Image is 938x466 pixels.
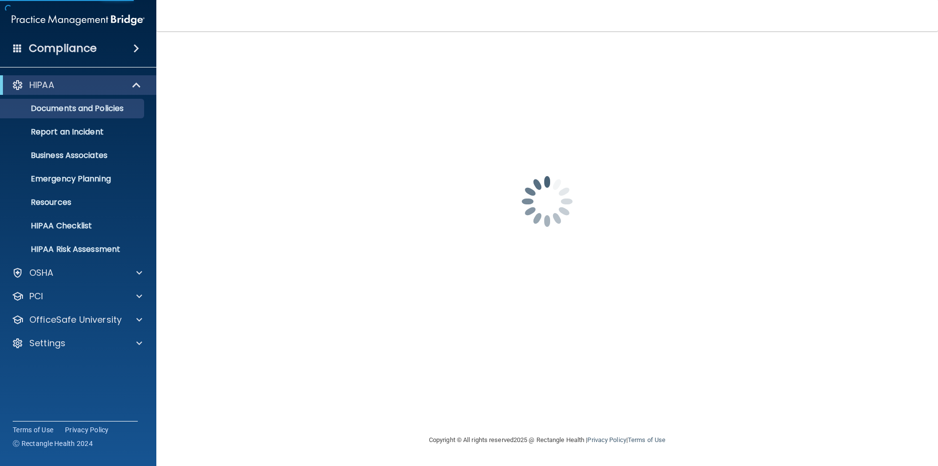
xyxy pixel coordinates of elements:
[12,10,145,30] img: PMB logo
[13,425,53,435] a: Terms of Use
[587,436,626,444] a: Privacy Policy
[6,221,140,231] p: HIPAA Checklist
[498,153,596,250] img: spinner.e123f6fc.gif
[13,439,93,448] span: Ⓒ Rectangle Health 2024
[12,290,142,302] a: PCI
[769,397,926,436] iframe: Drift Widget Chat Controller
[29,267,54,279] p: OSHA
[6,174,140,184] p: Emergency Planning
[6,151,140,160] p: Business Associates
[29,337,65,349] p: Settings
[29,42,97,55] h4: Compliance
[6,104,140,113] p: Documents and Policies
[65,425,109,435] a: Privacy Policy
[12,337,142,349] a: Settings
[6,127,140,137] p: Report an Incident
[369,424,725,456] div: Copyright © All rights reserved 2025 @ Rectangle Health | |
[29,79,54,91] p: HIPAA
[628,436,665,444] a: Terms of Use
[12,267,142,279] a: OSHA
[29,314,122,326] p: OfficeSafe University
[29,290,43,302] p: PCI
[6,244,140,254] p: HIPAA Risk Assessment
[12,79,142,91] a: HIPAA
[6,198,140,207] p: Resources
[12,314,142,326] a: OfficeSafe University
